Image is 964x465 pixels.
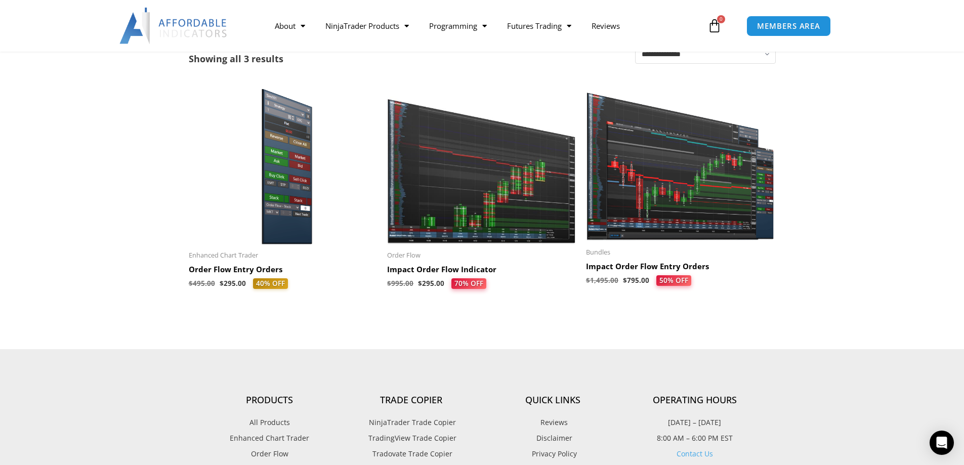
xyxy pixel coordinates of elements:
a: Reviews [482,416,624,429]
span: Privacy Policy [529,447,577,460]
span: 70% OFF [451,278,486,289]
p: [DATE] – [DATE] [624,416,766,429]
bdi: 295.00 [418,279,444,288]
span: Enhanced Chart Trader [230,432,309,445]
h4: Quick Links [482,395,624,406]
a: Disclaimer [482,432,624,445]
a: Reviews [581,14,630,37]
a: Impact Order Flow Entry Orders [586,262,775,275]
img: OrderFlow 2 [387,82,576,244]
a: NinjaTrader Trade Copier [341,416,482,429]
h4: Products [199,395,341,406]
a: Tradovate Trade Copier [341,447,482,460]
h2: Order Flow Entry Orders [189,265,378,275]
span: $ [387,279,391,288]
a: NinjaTrader Products [315,14,419,37]
span: $ [189,279,193,288]
span: $ [623,276,627,285]
bdi: 495.00 [189,279,215,288]
a: About [265,14,315,37]
select: Shop order [635,45,776,64]
span: 50% OFF [656,275,691,286]
a: Order Flow Entry Orders [189,265,378,278]
a: Enhanced Chart Trader [199,432,341,445]
span: 0 [717,15,725,23]
img: LogoAI | Affordable Indicators – NinjaTrader [119,8,228,44]
img: Impact Order Flow Entry Orders [586,82,775,242]
a: Programming [419,14,497,37]
bdi: 1,495.00 [586,276,618,285]
span: NinjaTrader Trade Copier [366,416,456,429]
div: Open Intercom Messenger [930,431,954,455]
nav: Menu [265,14,705,37]
span: Disclaimer [534,432,572,445]
a: 0 [692,11,737,40]
span: MEMBERS AREA [757,22,820,30]
a: TradingView Trade Copier [341,432,482,445]
span: $ [220,279,224,288]
a: Privacy Policy [482,447,624,460]
a: Contact Us [677,449,713,458]
span: Tradovate Trade Copier [370,447,452,460]
h2: Impact Order Flow Entry Orders [586,262,775,272]
span: Bundles [586,248,775,257]
a: All Products [199,416,341,429]
span: Reviews [538,416,568,429]
a: MEMBERS AREA [746,16,831,36]
span: 40% OFF [253,278,288,289]
h4: Trade Copier [341,395,482,406]
bdi: 995.00 [387,279,413,288]
span: Enhanced Chart Trader [189,251,378,260]
bdi: 295.00 [220,279,246,288]
a: Impact Order Flow Indicator [387,265,576,278]
img: Order Flow Entry Orders [189,82,378,244]
span: TradingView Trade Copier [366,432,456,445]
a: Futures Trading [497,14,581,37]
p: Showing all 3 results [189,54,283,63]
bdi: 795.00 [623,276,649,285]
a: Order Flow [199,447,341,460]
span: Order Flow [387,251,576,260]
p: 8:00 AM – 6:00 PM EST [624,432,766,445]
span: $ [586,276,590,285]
span: $ [418,279,422,288]
span: Order Flow [251,447,288,460]
h2: Impact Order Flow Indicator [387,265,576,275]
h4: Operating Hours [624,395,766,406]
span: All Products [249,416,290,429]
